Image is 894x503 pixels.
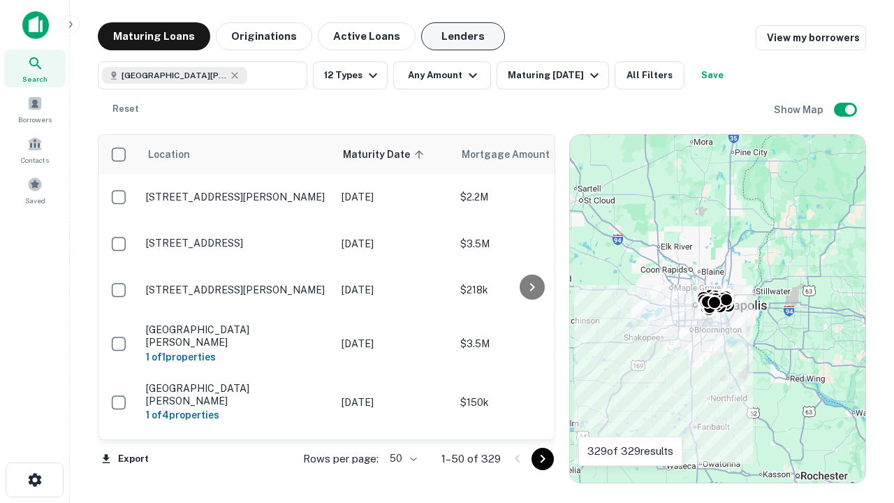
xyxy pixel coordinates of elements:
[343,146,428,163] span: Maturity Date
[441,451,501,467] p: 1–50 of 329
[460,336,600,351] p: $3.5M
[342,282,446,298] p: [DATE]
[342,336,446,351] p: [DATE]
[139,135,335,174] th: Location
[756,25,866,50] a: View my borrowers
[460,236,600,251] p: $3.5M
[532,448,554,470] button: Go to next page
[342,189,446,205] p: [DATE]
[216,22,312,50] button: Originations
[508,67,603,84] div: Maturing [DATE]
[453,135,607,174] th: Mortgage Amount
[342,395,446,410] p: [DATE]
[384,449,419,469] div: 50
[4,131,66,168] a: Contacts
[22,73,47,85] span: Search
[146,407,328,423] h6: 1 of 4 properties
[462,146,568,163] span: Mortgage Amount
[460,189,600,205] p: $2.2M
[18,114,52,125] span: Borrowers
[460,282,600,298] p: $218k
[4,50,66,87] a: Search
[4,171,66,209] a: Saved
[615,61,684,89] button: All Filters
[690,61,735,89] button: Save your search to get updates of matches that match your search criteria.
[4,90,66,128] a: Borrowers
[22,11,49,39] img: capitalize-icon.png
[318,22,416,50] button: Active Loans
[103,95,148,123] button: Reset
[147,146,190,163] span: Location
[824,347,894,414] iframe: Chat Widget
[146,284,328,296] p: [STREET_ADDRESS][PERSON_NAME]
[122,69,226,82] span: [GEOGRAPHIC_DATA][PERSON_NAME], [GEOGRAPHIC_DATA], [GEOGRAPHIC_DATA]
[421,22,505,50] button: Lenders
[313,61,388,89] button: 12 Types
[146,382,328,407] p: [GEOGRAPHIC_DATA][PERSON_NAME]
[146,191,328,203] p: [STREET_ADDRESS][PERSON_NAME]
[146,323,328,349] p: [GEOGRAPHIC_DATA][PERSON_NAME]
[587,443,673,460] p: 329 of 329 results
[497,61,609,89] button: Maturing [DATE]
[460,395,600,410] p: $150k
[393,61,491,89] button: Any Amount
[335,135,453,174] th: Maturity Date
[98,22,210,50] button: Maturing Loans
[146,237,328,249] p: [STREET_ADDRESS]
[25,195,45,206] span: Saved
[146,349,328,365] h6: 1 of 1 properties
[570,135,865,483] div: 0 0
[98,449,152,469] button: Export
[774,102,826,117] h6: Show Map
[342,236,446,251] p: [DATE]
[303,451,379,467] p: Rows per page:
[21,154,49,166] span: Contacts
